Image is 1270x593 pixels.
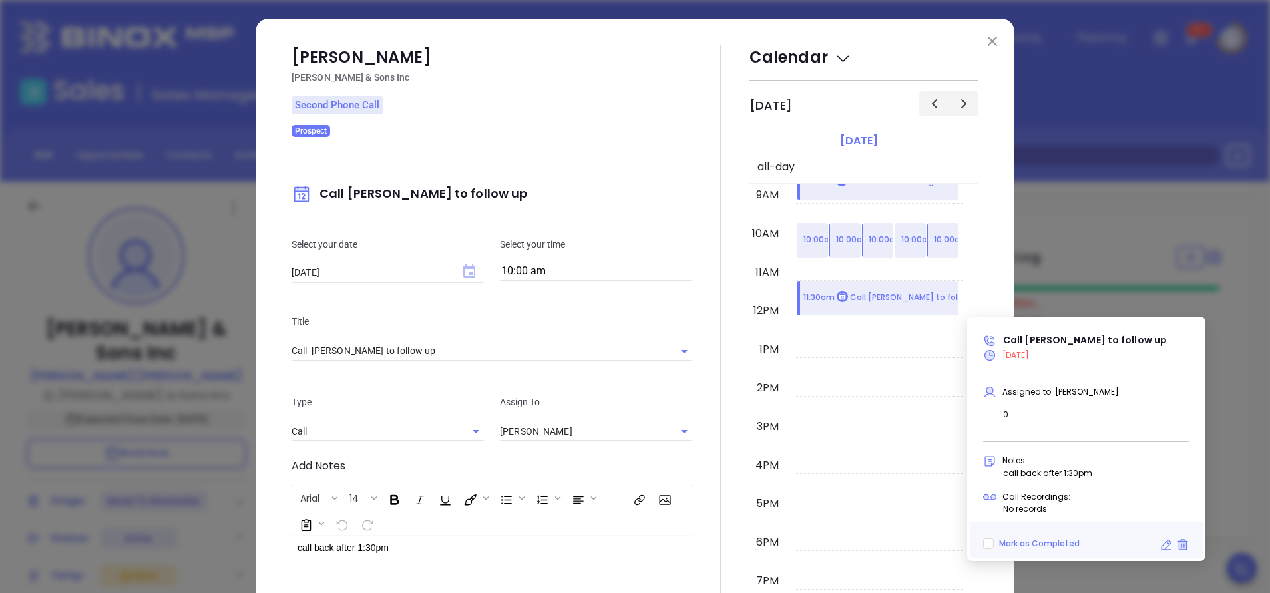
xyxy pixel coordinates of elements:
[757,341,781,357] div: 1pm
[292,96,383,114] p: Second Phone Call
[749,99,792,113] h2: [DATE]
[949,91,978,116] button: Next day
[1002,491,1070,502] span: Call Recordings:
[754,380,781,396] div: 2pm
[1003,504,1189,514] p: No records
[500,395,692,409] p: Assign To
[298,541,658,555] p: call back after 1:30pm
[901,233,1086,247] p: 10:00am Call [PERSON_NAME] to follow up
[1002,349,1029,361] span: [DATE]
[456,258,483,285] button: Choose date, selected date is Sep 10, 2025
[565,487,600,509] span: Align
[751,303,781,319] div: 12pm
[999,538,1080,549] span: Mark as Completed
[803,233,988,247] p: 10:00am Call [PERSON_NAME] to follow up
[294,492,326,501] span: Arial
[749,226,781,242] div: 10am
[432,487,456,509] span: Underline
[292,237,484,252] p: Select your date
[1003,468,1189,479] p: call back after 1:30pm
[1003,333,1167,347] span: Call [PERSON_NAME] to follow up
[294,487,329,509] button: Arial
[753,457,781,473] div: 4pm
[292,185,527,202] span: Call [PERSON_NAME] to follow up
[381,487,405,509] span: Bold
[292,266,451,279] input: MM/DD/YYYY
[1003,409,1189,420] p: 0
[753,496,781,512] div: 5pm
[836,233,1020,247] p: 10:00am Call [PERSON_NAME] to follow up
[1002,455,1027,466] span: Notes:
[493,487,528,509] span: Insert Unordered List
[407,487,431,509] span: Italic
[803,291,984,305] p: 11:30am Call [PERSON_NAME] to follow up
[295,124,327,138] span: Prospect
[343,492,365,501] span: 14
[292,45,692,69] p: [PERSON_NAME]
[837,132,881,150] a: [DATE]
[292,395,484,409] p: Type
[753,187,781,203] div: 9am
[342,487,380,509] span: Font size
[753,264,781,280] div: 11am
[343,487,369,509] button: 14
[529,487,564,509] span: Insert Ordered List
[457,487,492,509] span: Fill color or set the text color
[467,422,485,441] button: Open
[292,69,692,85] p: [PERSON_NAME] & Sons Inc
[329,512,353,534] span: Undo
[500,237,692,252] p: Select your time
[1002,386,1119,397] span: Assigned to: [PERSON_NAME]
[919,91,949,116] button: Previous day
[626,487,650,509] span: Insert link
[749,46,851,68] span: Calendar
[293,512,327,534] span: Surveys
[652,487,676,509] span: Insert Image
[675,422,694,441] button: Open
[354,512,378,534] span: Redo
[753,534,781,550] div: 6pm
[934,233,1118,247] p: 10:00am Call [PERSON_NAME] to follow up
[988,37,997,46] img: close modal
[292,458,692,474] p: Add Notes
[675,342,694,361] button: Open
[293,487,341,509] span: Font family
[292,314,692,329] p: Title
[753,573,781,589] div: 7pm
[869,233,1053,247] p: 10:00am Call [PERSON_NAME] to follow up
[754,419,781,435] div: 3pm
[755,159,795,175] span: all-day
